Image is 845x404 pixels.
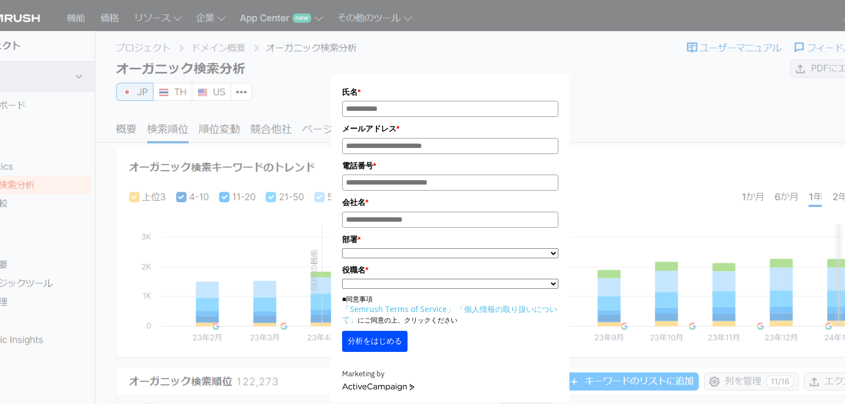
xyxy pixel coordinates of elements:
label: 氏名 [342,86,558,98]
p: ■同意事項 にご同意の上、クリックください [342,294,558,325]
label: 部署 [342,233,558,246]
a: 「Semrush Terms of Service」 [342,304,455,314]
label: 会社名 [342,196,558,208]
button: 分析をはじめる [342,331,408,352]
label: 役職名 [342,264,558,276]
label: 電話番号 [342,160,558,172]
label: メールアドレス [342,122,558,135]
a: 「個人情報の取り扱いについて」 [342,304,557,325]
div: Marketing by [342,369,558,380]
